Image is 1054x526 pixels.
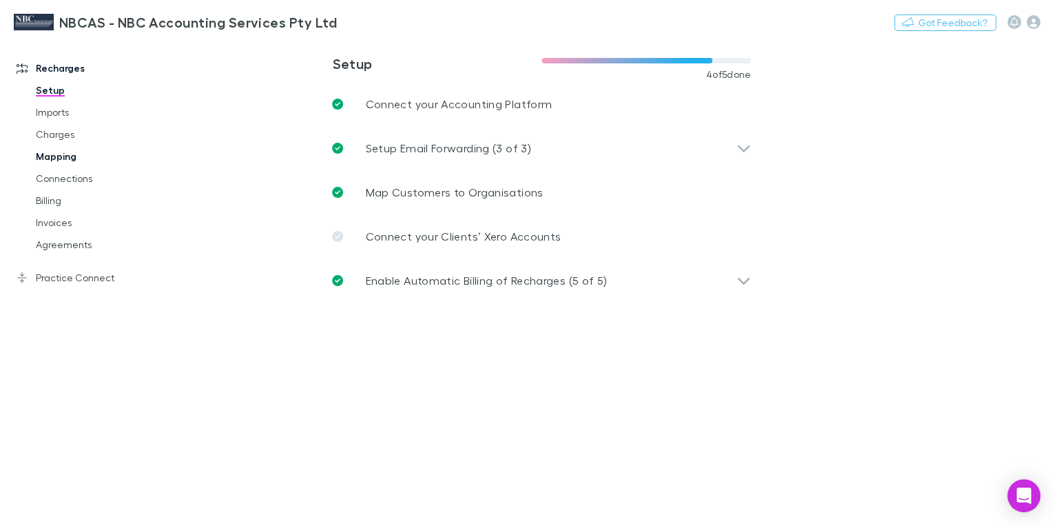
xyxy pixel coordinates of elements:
[365,228,561,245] p: Connect your Clients’ Xero Accounts
[22,168,178,190] a: Connections
[365,96,552,112] p: Connect your Accounting Platform
[321,259,762,303] div: Enable Automatic Billing of Recharges (5 of 5)
[321,126,762,170] div: Setup Email Forwarding (3 of 3)
[22,145,178,168] a: Mapping
[22,123,178,145] a: Charges
[706,69,752,80] span: 4 of 5 done
[365,184,543,201] p: Map Customers to Organisations
[3,267,178,289] a: Practice Connect
[321,170,762,214] a: Map Customers to Organisations
[22,79,178,101] a: Setup
[365,140,530,156] p: Setup Email Forwarding (3 of 3)
[365,272,607,289] p: Enable Automatic Billing of Recharges (5 of 5)
[22,212,178,234] a: Invoices
[22,190,178,212] a: Billing
[321,214,762,259] a: Connect your Clients’ Xero Accounts
[6,6,345,39] a: NBCAS - NBC Accounting Services Pty Ltd
[22,234,178,256] a: Agreements
[3,57,178,79] a: Recharges
[332,55,541,72] h3: Setup
[59,14,337,30] h3: NBCAS - NBC Accounting Services Pty Ltd
[14,14,54,30] img: NBCAS - NBC Accounting Services Pty Ltd's Logo
[321,82,762,126] a: Connect your Accounting Platform
[1007,479,1040,512] div: Open Intercom Messenger
[894,14,996,31] button: Got Feedback?
[22,101,178,123] a: Imports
